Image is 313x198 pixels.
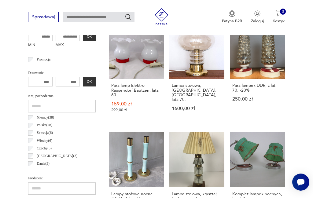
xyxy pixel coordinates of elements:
[37,122,52,128] p: Polska ( 28 )
[111,108,161,112] p: 299,00 zł
[28,16,58,19] a: Sprzedawaj
[230,24,285,123] a: Para lampek DDR, z lat 70. -20%Para lampek DDR, z lat 70. -20%250,00 zł
[251,18,264,24] p: Zaloguj
[28,12,58,22] button: Sprzedawaj
[28,41,53,50] label: MIN
[37,145,52,152] p: Czechy ( 5 )
[254,10,260,16] img: Ikonka użytkownika
[229,10,235,17] img: Ikona medalu
[37,57,50,63] p: Promocja
[251,10,264,24] button: Zaloguj
[276,10,282,16] img: Ikona koszyka
[222,10,242,24] a: Ikona medaluPatyna B2B
[222,18,242,24] p: Patyna B2B
[28,70,96,76] p: Datowanie
[151,8,172,25] img: Patyna - sklep z meblami i dekoracjami vintage
[273,10,285,24] button: 0Koszyk
[28,93,96,99] p: Kraj pochodzenia
[83,32,95,42] button: OK
[125,13,131,20] button: Szukaj
[111,83,161,97] h3: Para lamp Elektro Rausendorf Bautzen, lata 60.
[280,9,286,15] div: 0
[28,175,96,182] p: Producent
[37,153,77,159] p: [GEOGRAPHIC_DATA] ( 3 )
[37,130,53,136] p: Szwecja ( 6 )
[169,24,224,123] a: Lampa stołowa, Brumberg, Niemcy, lata 70.Lampa stołowa, [GEOGRAPHIC_DATA], [GEOGRAPHIC_DATA], lat...
[232,83,282,93] h3: Para lampek DDR, z lat 70. -20%
[232,97,282,101] p: 250,00 zł
[37,161,50,167] p: Dania ( 3 )
[109,24,164,123] a: SalePara lamp Elektro Rausendorf Bautzen, lata 60.Para lamp Elektro Rausendorf Bautzen, lata 60.1...
[111,102,161,106] p: 159,00 zł
[172,83,222,102] h3: Lampa stołowa, [GEOGRAPHIC_DATA], [GEOGRAPHIC_DATA], lata 70.
[172,106,222,111] p: 1600,00 zł
[292,174,309,191] iframe: Smartsupp widget button
[222,10,242,24] button: Patyna B2B
[56,41,80,50] label: MAX
[37,115,54,121] p: Niemcy ( 38 )
[273,18,285,24] p: Koszyk
[37,168,52,174] p: Francja ( 2 )
[37,138,52,144] p: Włochy ( 6 )
[83,77,95,87] button: OK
